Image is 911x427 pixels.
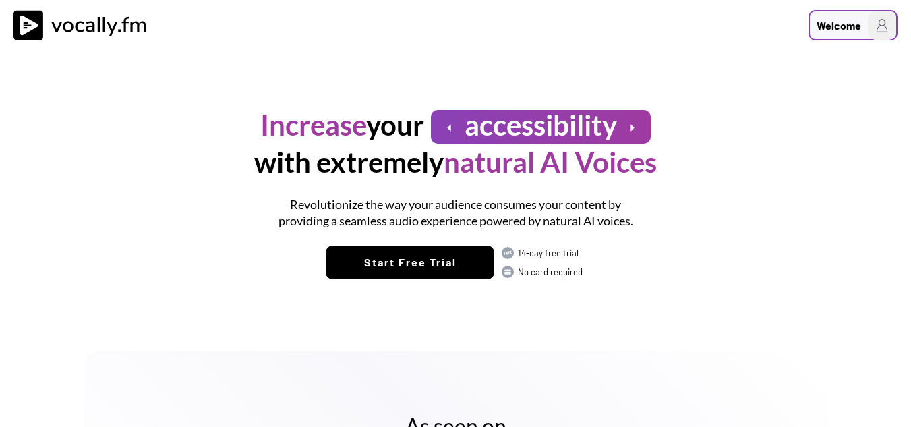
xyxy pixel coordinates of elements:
font: Increase [260,108,366,142]
h1: Revolutionize the way your audience consumes your content by providing a seamless audio experienc... [270,197,641,229]
font: natural AI Voices [444,145,657,179]
button: Start Free Trial [326,246,494,279]
h1: your [260,107,424,144]
h1: with extremely [254,144,657,181]
img: FREE.svg [501,246,515,260]
div: No card required [518,266,585,278]
img: vocally%20logo.svg [13,10,155,40]
button: arrow_right [624,119,641,136]
div: 14-day free trial [518,247,585,259]
img: CARD.svg [501,265,515,279]
img: Profile%20Placeholder.png [868,11,896,40]
div: Welcome [817,18,861,34]
button: arrow_left [441,119,458,136]
h1: accessibility [465,107,617,144]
